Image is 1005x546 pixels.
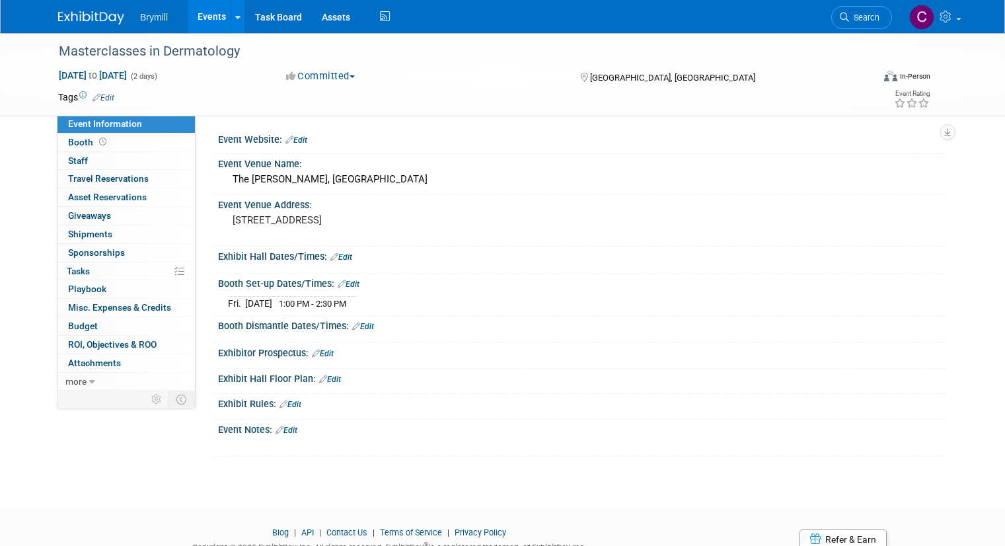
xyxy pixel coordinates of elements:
div: Event Venue Address: [218,195,947,212]
div: Event Venue Name: [218,154,947,171]
span: | [369,527,378,537]
a: Edit [319,375,341,384]
pre: [STREET_ADDRESS] [233,214,507,226]
td: [DATE] [245,296,272,310]
a: Event Information [57,115,195,133]
div: Booth Dismantle Dates/Times: [218,316,947,333]
a: Search [831,6,892,29]
span: more [65,376,87,387]
span: Playbook [68,284,106,294]
span: [DATE] [DATE] [58,69,128,81]
span: Attachments [68,358,121,368]
a: API [301,527,314,537]
div: In-Person [899,71,930,81]
span: Shipments [68,229,112,239]
a: Sponsorships [57,244,195,262]
a: Terms of Service [380,527,442,537]
span: Tasks [67,266,90,276]
span: | [291,527,299,537]
span: Giveaways [68,210,111,221]
img: Cindy O [909,5,934,30]
span: Misc. Expenses & Credits [68,302,171,313]
a: Asset Reservations [57,188,195,206]
span: Budget [68,321,98,331]
img: Format-Inperson.png [884,71,897,81]
a: Edit [285,136,307,145]
a: Booth [57,134,195,151]
a: Edit [279,400,301,409]
button: Committed [281,69,360,83]
td: Fri. [228,296,245,310]
a: Giveaways [57,207,195,225]
a: Edit [276,426,297,435]
span: to [87,70,99,81]
a: Attachments [57,354,195,372]
div: Event Notes: [218,420,947,437]
span: (2 days) [130,72,157,81]
div: Exhibit Hall Floor Plan: [218,369,947,386]
div: Exhibit Rules: [218,394,947,411]
a: Travel Reservations [57,170,195,188]
a: Edit [338,280,359,289]
a: Edit [312,349,334,358]
a: Edit [330,253,352,262]
span: Booth not reserved yet [96,137,109,147]
span: | [444,527,453,537]
img: ExhibitDay [58,11,124,24]
div: The [PERSON_NAME], [GEOGRAPHIC_DATA] [228,169,937,190]
a: Misc. Expenses & Credits [57,299,195,317]
a: Shipments [57,225,195,243]
span: Booth [68,137,109,147]
a: Contact Us [326,527,367,537]
a: ROI, Objectives & ROO [57,336,195,354]
div: Booth Set-up Dates/Times: [218,274,947,291]
a: Staff [57,152,195,170]
span: ROI, Objectives & ROO [68,339,157,350]
span: Brymill [140,12,168,22]
span: Event Information [68,118,142,129]
div: Exhibit Hall Dates/Times: [218,247,947,264]
span: [GEOGRAPHIC_DATA], [GEOGRAPHIC_DATA] [590,73,755,83]
span: Asset Reservations [68,192,147,202]
span: 1:00 PM - 2:30 PM [279,299,346,309]
a: more [57,373,195,391]
div: Event Rating [894,91,930,97]
span: Travel Reservations [68,173,149,184]
td: Toggle Event Tabs [168,391,196,408]
div: Event Format [801,69,930,89]
a: Edit [93,93,114,102]
a: Budget [57,317,195,335]
span: | [316,527,324,537]
a: Playbook [57,280,195,298]
td: Personalize Event Tab Strip [145,391,168,408]
a: Privacy Policy [455,527,506,537]
div: Masterclasses in Dermatology [54,40,856,63]
td: Tags [58,91,114,104]
a: Blog [272,527,289,537]
span: Search [849,13,879,22]
div: Event Website: [218,130,947,147]
a: Tasks [57,262,195,280]
a: Edit [352,322,374,331]
div: Exhibitor Prospectus: [218,343,947,360]
span: Sponsorships [68,247,125,258]
span: Staff [68,155,88,166]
